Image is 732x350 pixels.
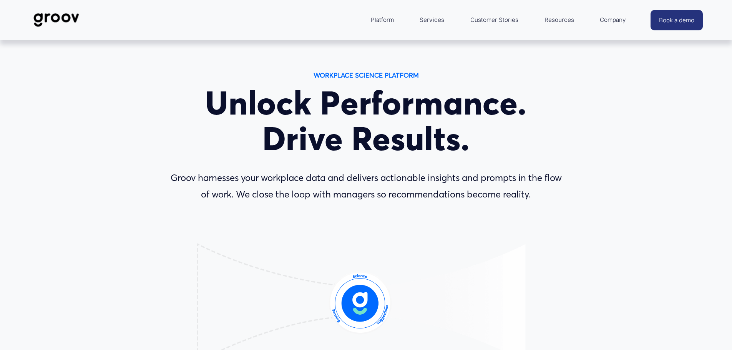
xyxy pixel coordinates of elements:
[367,11,398,29] a: folder dropdown
[29,7,83,33] img: Groov | Workplace Science Platform | Unlock Performance | Drive Results
[541,11,578,29] a: folder dropdown
[314,71,419,79] strong: WORKPLACE SCIENCE PLATFORM
[651,10,703,30] a: Book a demo
[596,11,630,29] a: folder dropdown
[165,170,567,203] p: Groov harnesses your workplace data and delivers actionable insights and prompts in the flow of w...
[600,15,626,25] span: Company
[466,11,522,29] a: Customer Stories
[165,85,567,157] h1: Unlock Performance. Drive Results.
[371,15,394,25] span: Platform
[544,15,574,25] span: Resources
[416,11,448,29] a: Services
